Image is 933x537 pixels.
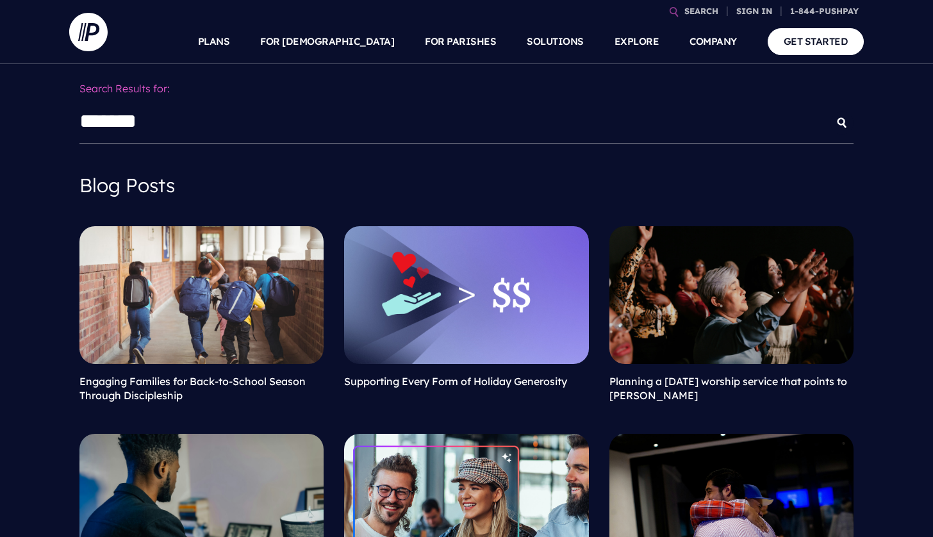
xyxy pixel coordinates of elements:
p: Search Results for: [79,74,854,103]
a: SOLUTIONS [527,19,584,64]
a: Planning a [DATE] worship service that points to [PERSON_NAME] [609,375,847,402]
a: FOR [DEMOGRAPHIC_DATA] [260,19,394,64]
a: COMPANY [689,19,737,64]
a: Supporting Every Form of Holiday Generosity [344,375,567,388]
a: GET STARTED [768,28,864,54]
a: FOR PARISHES [425,19,496,64]
a: EXPLORE [615,19,659,64]
a: PLANS [198,19,230,64]
h4: Blog Posts [79,165,854,206]
a: Engaging Families for Back-to-School Season Through Discipleship [79,375,306,402]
